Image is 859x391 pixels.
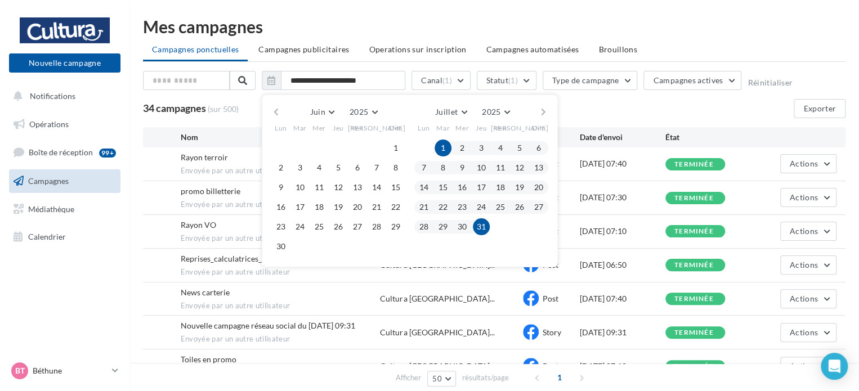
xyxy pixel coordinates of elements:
[368,199,385,215] button: 21
[492,179,509,196] button: 18
[432,374,442,383] span: 50
[415,159,432,176] button: 7
[181,200,381,210] span: Envoyée par un autre utilisateur
[380,293,494,304] span: Cultura [GEOGRAPHIC_DATA]...
[431,104,471,120] button: Juillet
[780,289,836,308] button: Actions
[665,132,751,143] div: État
[454,218,471,235] button: 30
[181,321,355,330] span: Nouvelle campagne réseau social du 25-07-2025 09:31
[643,71,741,90] button: Campagnes actives
[181,301,381,311] span: Envoyée par un autre utilisateur
[181,132,381,143] div: Nom
[511,179,528,196] button: 19
[780,255,836,275] button: Actions
[511,140,528,156] button: 5
[442,76,452,85] span: (1)
[28,232,66,241] span: Calendrier
[7,197,123,221] a: Médiathèque
[454,199,471,215] button: 23
[15,365,25,376] span: Bt
[508,76,518,85] span: (1)
[272,199,289,215] button: 16
[7,169,123,193] a: Campagnes
[292,199,308,215] button: 17
[7,84,118,108] button: Notifications
[181,220,216,230] span: Rayon VO
[311,218,328,235] button: 25
[491,123,549,133] span: [PERSON_NAME]
[455,123,469,133] span: Mer
[780,323,836,342] button: Actions
[181,186,240,196] span: promo billetterie
[380,327,494,338] span: Cultura [GEOGRAPHIC_DATA]...
[580,293,665,304] div: [DATE] 07:40
[674,228,714,235] div: terminée
[473,199,490,215] button: 24
[435,218,451,235] button: 29
[543,294,558,303] span: Post
[330,159,347,176] button: 5
[415,199,432,215] button: 21
[427,371,456,386] button: 50
[486,44,579,54] span: Campagnes automatisées
[330,199,347,215] button: 19
[181,233,381,244] span: Envoyée par un autre utilisateur
[674,195,714,202] div: terminée
[181,267,381,277] span: Envoyée par un autre utilisateur
[368,179,385,196] button: 14
[415,218,432,235] button: 28
[345,104,382,120] button: 2025
[181,166,381,176] span: Envoyée par un autre utilisateur
[350,107,368,116] span: 2025
[258,44,349,54] span: Campagnes publicitaires
[530,199,547,215] button: 27
[272,179,289,196] button: 9
[511,159,528,176] button: 12
[674,363,714,370] div: terminée
[181,287,230,297] span: News carterie
[780,188,836,207] button: Actions
[411,71,471,90] button: Canal(1)
[653,75,723,85] span: Campagnes actives
[349,199,366,215] button: 20
[208,104,239,115] span: (sur 500)
[333,123,344,133] span: Jeu
[551,368,569,386] span: 1
[674,161,714,168] div: terminée
[272,238,289,255] button: 30
[368,159,385,176] button: 7
[311,159,328,176] button: 4
[387,140,404,156] button: 1
[532,123,545,133] span: Dim
[28,204,74,213] span: Médiathèque
[29,147,93,157] span: Boîte de réception
[30,91,75,101] span: Notifications
[543,327,561,337] span: Story
[33,365,108,376] p: Béthune
[473,179,490,196] button: 17
[790,260,818,269] span: Actions
[580,158,665,169] div: [DATE] 07:40
[181,152,228,162] span: Rayon terroir
[348,123,406,133] span: [PERSON_NAME]
[181,254,266,263] span: Reprises_calculatrices_1
[349,218,366,235] button: 27
[143,102,206,114] span: 34 campagnes
[435,199,451,215] button: 22
[794,99,845,118] button: Exporter
[511,199,528,215] button: 26
[369,44,466,54] span: Operations sur inscription
[780,357,836,376] button: Actions
[492,159,509,176] button: 11
[530,159,547,176] button: 13
[473,140,490,156] button: 3
[473,159,490,176] button: 10
[790,361,818,371] span: Actions
[330,218,347,235] button: 26
[790,294,818,303] span: Actions
[396,372,421,383] span: Afficher
[272,218,289,235] button: 23
[543,71,638,90] button: Type de campagne
[580,259,665,271] div: [DATE] 06:50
